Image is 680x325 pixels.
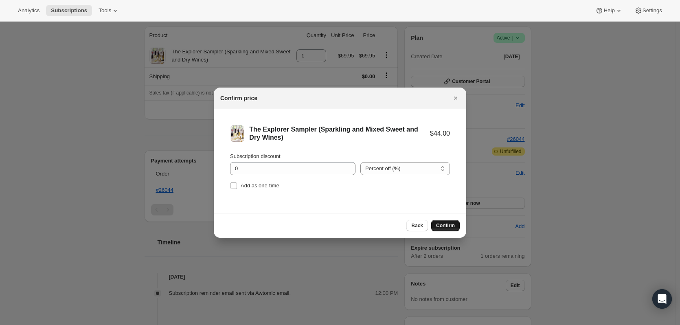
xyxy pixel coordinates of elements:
[643,7,662,14] span: Settings
[411,222,423,229] span: Back
[99,7,111,14] span: Tools
[406,220,428,231] button: Back
[94,5,124,16] button: Tools
[652,289,672,309] div: Open Intercom Messenger
[220,94,257,102] h2: Confirm price
[241,182,279,189] span: Add as one-time
[51,7,87,14] span: Subscriptions
[13,5,44,16] button: Analytics
[231,125,243,142] img: The Explorer Sampler (Sparkling and Mixed Sweet and Dry Wines)
[603,7,614,14] span: Help
[18,7,39,14] span: Analytics
[590,5,627,16] button: Help
[249,125,430,142] div: The Explorer Sampler (Sparkling and Mixed Sweet and Dry Wines)
[436,222,455,229] span: Confirm
[46,5,92,16] button: Subscriptions
[431,220,460,231] button: Confirm
[450,92,461,104] button: Close
[630,5,667,16] button: Settings
[430,130,450,138] div: $44.00
[230,153,281,159] span: Subscription discount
